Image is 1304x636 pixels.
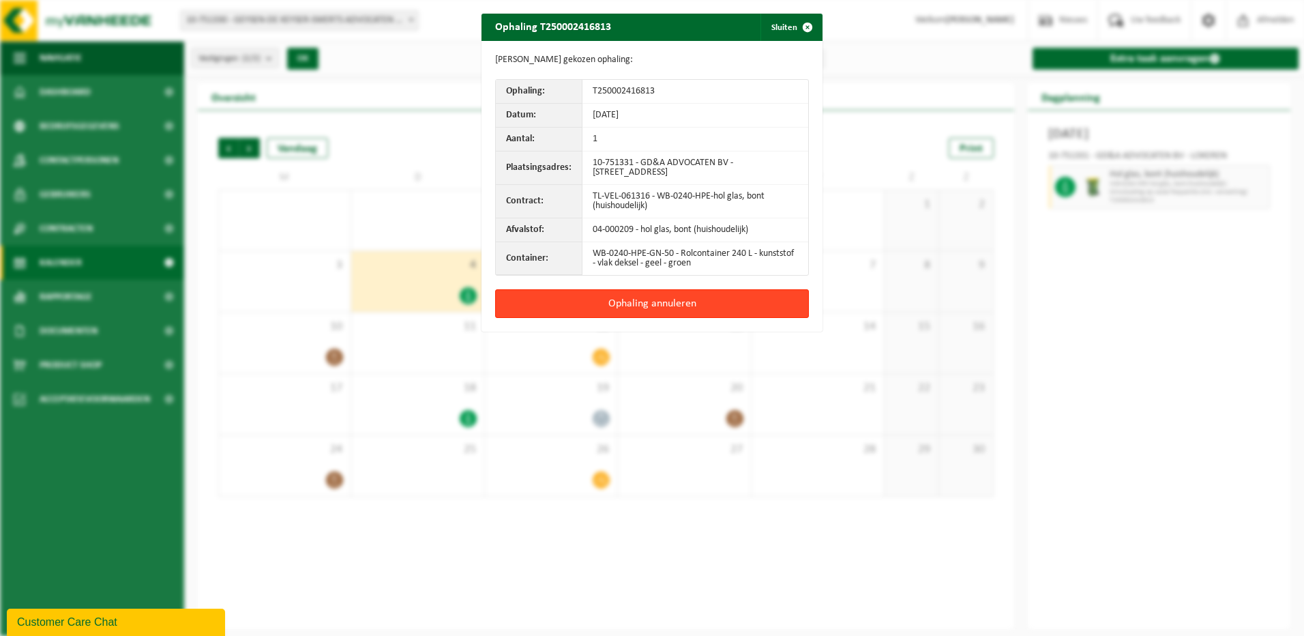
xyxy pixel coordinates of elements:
td: [DATE] [582,104,808,128]
h2: Ophaling T250002416813 [481,14,625,40]
th: Container: [496,242,582,275]
td: 10-751331 - GD&A ADVOCATEN BV - [STREET_ADDRESS] [582,151,808,185]
th: Ophaling: [496,80,582,104]
td: WB-0240-HPE-GN-50 - Rolcontainer 240 L - kunststof - vlak deksel - geel - groen [582,242,808,275]
th: Datum: [496,104,582,128]
td: TL-VEL-061316 - WB-0240-HPE-hol glas, bont (huishoudelijk) [582,185,808,218]
th: Aantal: [496,128,582,151]
td: 04-000209 - hol glas, bont (huishoudelijk) [582,218,808,242]
td: 1 [582,128,808,151]
p: [PERSON_NAME] gekozen ophaling: [495,55,809,66]
button: Ophaling annuleren [495,289,809,318]
th: Plaatsingsadres: [496,151,582,185]
td: T250002416813 [582,80,808,104]
th: Contract: [496,185,582,218]
iframe: chat widget [7,606,228,636]
th: Afvalstof: [496,218,582,242]
button: Sluiten [760,14,821,41]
